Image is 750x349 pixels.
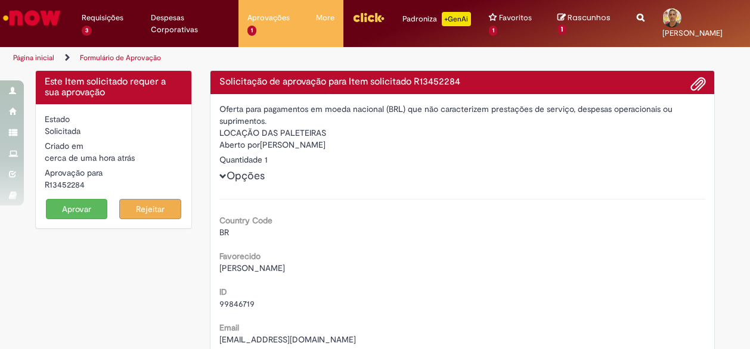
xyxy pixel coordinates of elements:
[352,8,385,26] img: click_logo_yellow_360x200.png
[1,6,63,30] img: ServiceNow
[219,77,706,88] h4: Solicitação de aprovação para Item solicitado R13452284
[45,167,103,179] label: Aprovação para
[219,251,261,261] b: Favorecido
[219,215,272,226] b: Country Code
[46,199,108,219] button: Aprovar
[219,334,356,345] span: [EMAIL_ADDRESS][DOMAIN_NAME]
[45,113,70,125] label: Estado
[45,152,135,163] time: 01/09/2025 08:37:18
[45,77,182,98] h4: Este Item solicitado requer a sua aprovação
[557,24,566,35] span: 1
[45,152,135,163] span: cerca de uma hora atrás
[662,28,723,38] span: [PERSON_NAME]
[45,179,182,191] div: R13452284
[219,286,227,297] b: ID
[247,26,256,36] span: 1
[80,53,161,63] a: Formulário de Aprovação
[499,12,532,24] span: Favoritos
[82,26,92,36] span: 3
[151,12,230,36] span: Despesas Corporativas
[316,12,334,24] span: More
[568,12,610,23] span: Rascunhos
[219,103,706,127] div: Oferta para pagamentos em moeda nacional (BRL) que não caracterizem prestações de serviço, despes...
[219,227,229,238] span: BR
[45,152,182,164] div: 01/09/2025 08:37:18
[9,47,491,69] ul: Trilhas de página
[442,12,471,26] p: +GenAi
[219,127,706,139] div: LOCAÇÃO DAS PALETEIRAS
[45,125,182,137] div: Solicitada
[247,12,290,24] span: Aprovações
[219,322,239,333] b: Email
[13,53,54,63] a: Página inicial
[219,139,260,151] label: Aberto por
[557,13,618,35] a: Rascunhos
[219,263,285,273] span: [PERSON_NAME]
[45,140,83,152] label: Criado em
[82,12,123,24] span: Requisições
[219,298,255,309] span: 99846719
[219,139,706,154] div: [PERSON_NAME]
[119,199,181,219] button: Rejeitar
[402,12,471,26] div: Padroniza
[219,154,706,166] div: Quantidade 1
[489,26,498,36] span: 1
